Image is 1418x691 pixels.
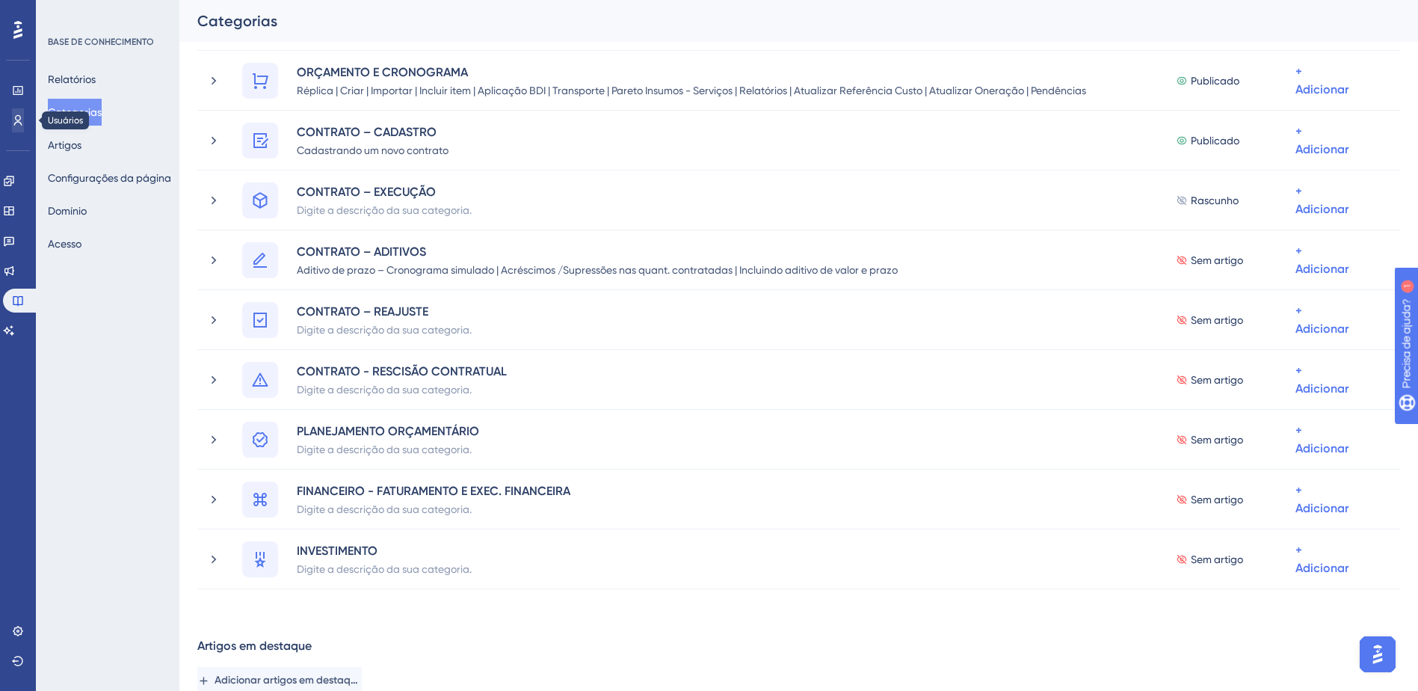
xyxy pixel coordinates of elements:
[296,559,472,577] div: Digite a descrição da sua categoria.
[1295,362,1348,398] div: + Adicionar
[1191,491,1243,509] span: Sem artigo
[48,66,96,93] button: Relatórios
[1295,482,1348,518] div: + Adicionar
[48,132,81,159] button: Artigos
[296,482,571,500] div: FINANCEIRO - FATURAMENTO E EXEC. FINANCEIRA
[296,242,898,260] div: CONTRATO – ADITIVOS
[1191,251,1243,269] span: Sem artigo
[296,81,1127,99] div: Réplica | Criar | Importar | Incluir item | Aplicação BDI | Transporte | Pareto Insumos - Serviço...
[1191,371,1243,389] span: Sem artigo
[1191,72,1239,90] span: Publicado
[296,260,898,278] div: Aditivo de prazo – Cronograma simulado | Acréscimos /Supressões nas quant. contratadas | Incluind...
[296,302,472,320] div: CONTRATO – REAJUSTE
[296,422,480,440] div: PLANEJAMENTO ORÇAMENTÁRIO
[1191,550,1243,568] span: Sem artigo
[35,4,125,22] span: Precisa de ajuda?
[296,63,1127,81] div: ORÇAMENTO E CRONOGRAMA
[1295,182,1348,218] div: + Adicionar
[48,230,81,257] button: Acesso
[1295,63,1348,99] div: + Adicionar
[48,99,102,126] button: Categorias
[1295,541,1348,577] div: + Adicionar
[1191,311,1243,329] span: Sem artigo
[1295,242,1348,278] div: + Adicionar
[1295,302,1348,338] div: + Adicionar
[1191,132,1239,150] span: Publicado
[296,500,571,518] div: Digite a descrição da sua categoria.
[296,380,508,398] div: Digite a descrição da sua categoria.
[1355,632,1400,677] iframe: UserGuiding AI Assistant Launcher
[1295,123,1348,159] div: + Adicionar
[296,200,472,218] div: Digite a descrição da sua categoria.
[48,165,171,191] button: Configurações da página
[135,7,140,19] div: 1
[296,141,449,159] div: Cadastrando um novo contrato
[296,541,472,559] div: INVESTIMENTO
[1295,422,1348,458] div: + Adicionar
[215,672,362,690] span: Adicionar artigos em destaque
[1191,191,1239,209] span: Rascunho
[296,362,508,380] div: CONTRATO - RESCISÃO CONTRATUAL
[296,123,449,141] div: CONTRATO – CADASTRO
[197,10,1363,31] div: Categorias
[48,36,154,48] div: BASE DE CONHECIMENTO
[197,637,312,655] div: Artigos em destaque
[48,197,87,224] button: Domínio
[296,182,472,200] div: CONTRATO – EXECUÇÃO
[296,320,472,338] div: Digite a descrição da sua categoria.
[296,440,480,458] div: Digite a descrição da sua categoria.
[1191,431,1243,449] span: Sem artigo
